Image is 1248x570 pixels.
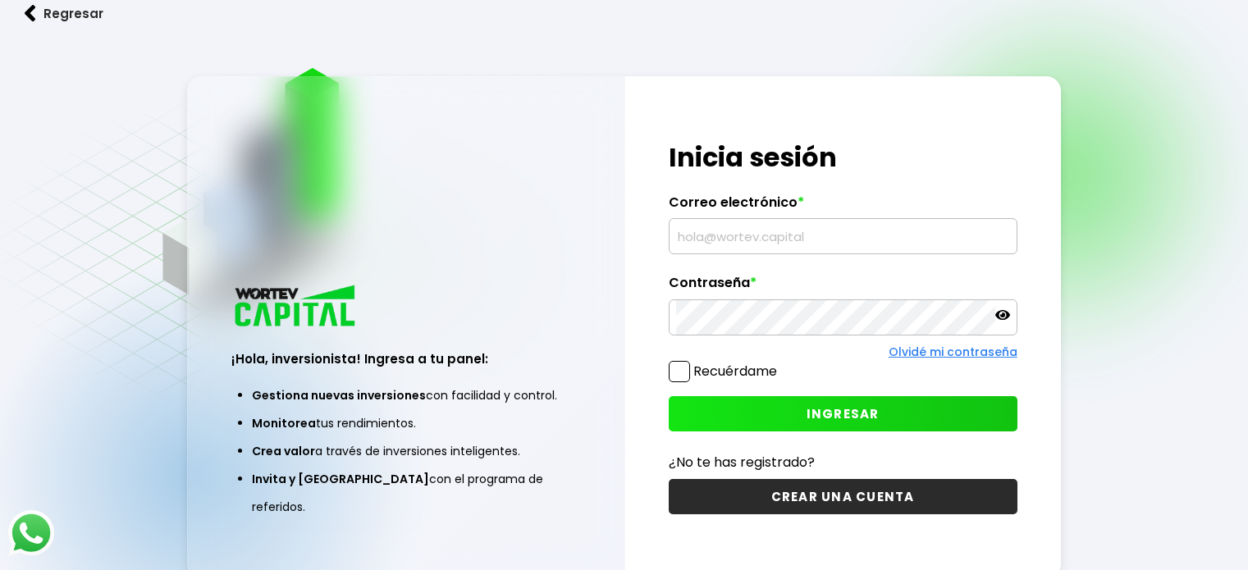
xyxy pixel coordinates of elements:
span: INGRESAR [807,405,880,422]
a: Olvidé mi contraseña [889,344,1017,360]
li: con el programa de referidos. [252,465,560,521]
label: Recuérdame [693,362,777,381]
label: Correo electrónico [669,194,1017,219]
li: tus rendimientos. [252,409,560,437]
li: con facilidad y control. [252,381,560,409]
button: CREAR UNA CUENTA [669,479,1017,514]
img: logo_wortev_capital [231,283,361,331]
li: a través de inversiones inteligentes. [252,437,560,465]
span: Invita y [GEOGRAPHIC_DATA] [252,471,429,487]
img: flecha izquierda [25,5,36,22]
p: ¿No te has registrado? [669,452,1017,472]
h1: Inicia sesión [669,138,1017,177]
label: Contraseña [669,275,1017,299]
input: hola@wortev.capital [676,219,1010,253]
h3: ¡Hola, inversionista! Ingresa a tu panel: [231,349,580,368]
span: Crea valor [252,443,315,459]
button: INGRESAR [669,396,1017,431]
a: ¿No te has registrado?CREAR UNA CUENTA [669,452,1017,514]
img: logos_whatsapp-icon.242b2217.svg [8,510,54,556]
span: Gestiona nuevas inversiones [252,387,426,404]
span: Monitorea [252,415,316,431]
